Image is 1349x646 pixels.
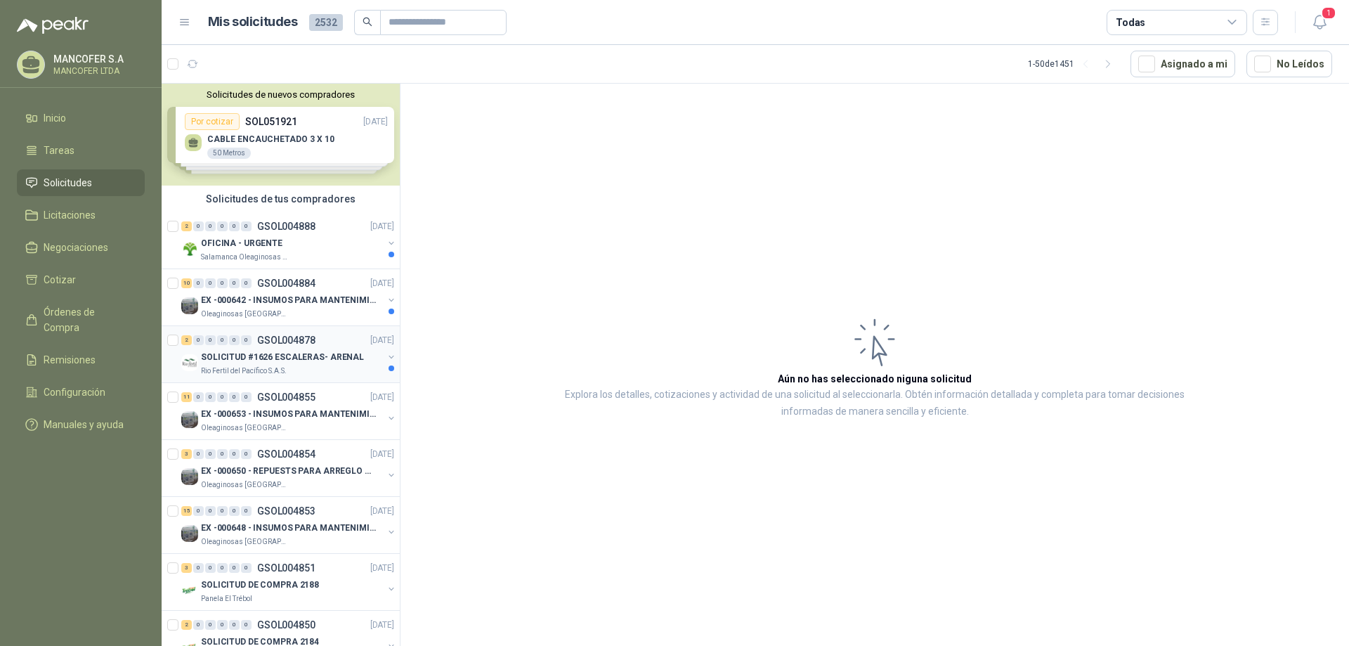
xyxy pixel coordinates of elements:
img: Company Logo [181,240,198,257]
p: [DATE] [370,505,394,518]
div: 0 [241,335,252,345]
p: GSOL004854 [257,449,315,459]
p: MANCOFER LTDA [53,67,141,75]
p: Oleaginosas [GEOGRAPHIC_DATA][PERSON_NAME] [201,536,289,548]
p: MANCOFER S.A [53,54,141,64]
p: Panela El Trébol [201,593,252,605]
div: 0 [229,335,240,345]
p: [DATE] [370,448,394,461]
span: 2532 [309,14,343,31]
div: 0 [217,620,228,630]
span: Tareas [44,143,74,158]
a: Órdenes de Compra [17,299,145,341]
img: Company Logo [181,354,198,371]
div: 0 [229,449,240,459]
span: Remisiones [44,352,96,368]
div: 0 [205,506,216,516]
div: Todas [1116,15,1145,30]
span: Negociaciones [44,240,108,255]
a: 3 0 0 0 0 0 GSOL004851[DATE] Company LogoSOLICITUD DE COMPRA 2188Panela El Trébol [181,560,397,605]
p: [DATE] [370,391,394,404]
p: Explora los detalles, cotizaciones y actividad de una solicitud al seleccionarla. Obtén informaci... [541,387,1208,420]
p: Oleaginosas [GEOGRAPHIC_DATA][PERSON_NAME] [201,309,289,320]
span: Inicio [44,110,66,126]
a: Remisiones [17,347,145,373]
span: Órdenes de Compra [44,304,131,335]
div: 0 [241,278,252,288]
div: 0 [229,392,240,402]
div: 0 [217,278,228,288]
p: Oleaginosas [GEOGRAPHIC_DATA][PERSON_NAME] [201,422,289,434]
div: 0 [205,449,216,459]
span: Licitaciones [44,207,96,223]
a: Tareas [17,137,145,164]
span: Configuración [44,385,105,400]
div: 10 [181,278,192,288]
div: 0 [205,392,216,402]
div: 0 [193,221,204,231]
div: 0 [193,335,204,345]
button: Asignado a mi [1130,51,1235,77]
div: 0 [205,620,216,630]
div: 15 [181,506,192,516]
a: 11 0 0 0 0 0 GSOL004855[DATE] Company LogoEX -000653 - INSUMOS PARA MANTENIMIENTO A CADENASOleagi... [181,389,397,434]
p: GSOL004878 [257,335,315,345]
button: 1 [1307,10,1332,35]
div: 0 [229,221,240,231]
p: [DATE] [370,619,394,632]
p: GSOL004853 [257,506,315,516]
p: GSOL004888 [257,221,315,231]
p: [DATE] [370,334,394,347]
div: 0 [217,221,228,231]
div: 0 [217,563,228,573]
p: Oleaginosas [GEOGRAPHIC_DATA][PERSON_NAME] [201,479,289,491]
div: 3 [181,563,192,573]
div: 0 [193,620,204,630]
h1: Mis solicitudes [208,12,298,32]
a: Cotizar [17,266,145,293]
a: 2 0 0 0 0 0 GSOL004888[DATE] Company LogoOFICINA - URGENTESalamanca Oleaginosas SAS [181,218,397,263]
button: No Leídos [1246,51,1332,77]
div: 0 [217,335,228,345]
div: 0 [229,563,240,573]
a: Licitaciones [17,202,145,228]
div: 0 [205,221,216,231]
div: 2 [181,620,192,630]
p: EX -000648 - INSUMOS PARA MANTENIMIENITO MECANICO [201,522,376,535]
p: EX -000642 - INSUMOS PARA MANTENIMIENTO PREVENTIVO [201,294,376,307]
a: 2 0 0 0 0 0 GSOL004878[DATE] Company LogoSOLICITUD #1626 ESCALERAS- ARENALRio Fertil del Pacífico... [181,332,397,377]
div: 0 [229,278,240,288]
div: 0 [241,221,252,231]
div: 0 [229,620,240,630]
div: 0 [241,563,252,573]
span: 1 [1321,6,1336,20]
p: GSOL004850 [257,620,315,630]
p: OFICINA - URGENTE [201,237,282,250]
a: 3 0 0 0 0 0 GSOL004854[DATE] Company LogoEX -000650 - REPUESTS PARA ARREGLO BOMBA DE PLANTAOleagi... [181,446,397,491]
a: 15 0 0 0 0 0 GSOL004853[DATE] Company LogoEX -000648 - INSUMOS PARA MANTENIMIENITO MECANICOOleagi... [181,503,397,548]
a: Manuales y ayuda [17,411,145,438]
p: GSOL004855 [257,392,315,402]
div: 2 [181,221,192,231]
span: Cotizar [44,272,76,288]
span: search [363,17,372,27]
div: 0 [241,392,252,402]
p: EX -000653 - INSUMOS PARA MANTENIMIENTO A CADENAS [201,408,376,421]
div: 0 [193,563,204,573]
p: [DATE] [370,277,394,290]
p: Rio Fertil del Pacífico S.A.S. [201,366,287,377]
div: 0 [193,506,204,516]
span: Solicitudes [44,175,92,190]
div: 0 [205,563,216,573]
p: SOLICITUD #1626 ESCALERAS- ARENAL [201,351,364,364]
a: 10 0 0 0 0 0 GSOL004884[DATE] Company LogoEX -000642 - INSUMOS PARA MANTENIMIENTO PREVENTIVOOleag... [181,275,397,320]
p: [DATE] [370,562,394,575]
a: Configuración [17,379,145,406]
img: Company Logo [181,411,198,428]
img: Company Logo [181,468,198,485]
div: 0 [241,506,252,516]
p: GSOL004884 [257,278,315,288]
div: 2 [181,335,192,345]
button: Solicitudes de nuevos compradores [167,89,394,100]
div: 0 [205,335,216,345]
